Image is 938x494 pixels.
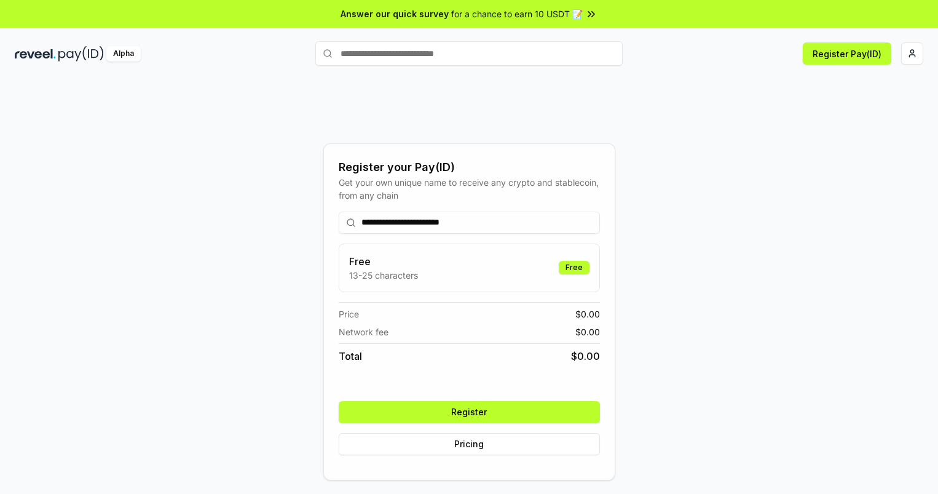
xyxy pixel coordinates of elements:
[339,325,388,338] span: Network fee
[339,176,600,202] div: Get your own unique name to receive any crypto and stablecoin, from any chain
[571,349,600,364] span: $ 0.00
[341,7,449,20] span: Answer our quick survey
[451,7,583,20] span: for a chance to earn 10 USDT 📝
[575,308,600,321] span: $ 0.00
[106,46,141,62] div: Alpha
[339,401,600,423] button: Register
[58,46,104,62] img: pay_id
[339,308,359,321] span: Price
[575,325,600,338] span: $ 0.00
[803,42,891,65] button: Register Pay(ID)
[339,433,600,455] button: Pricing
[349,254,418,269] h3: Free
[339,349,362,364] span: Total
[15,46,56,62] img: reveel_dark
[559,261,589,274] div: Free
[339,159,600,176] div: Register your Pay(ID)
[349,269,418,282] p: 13-25 characters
